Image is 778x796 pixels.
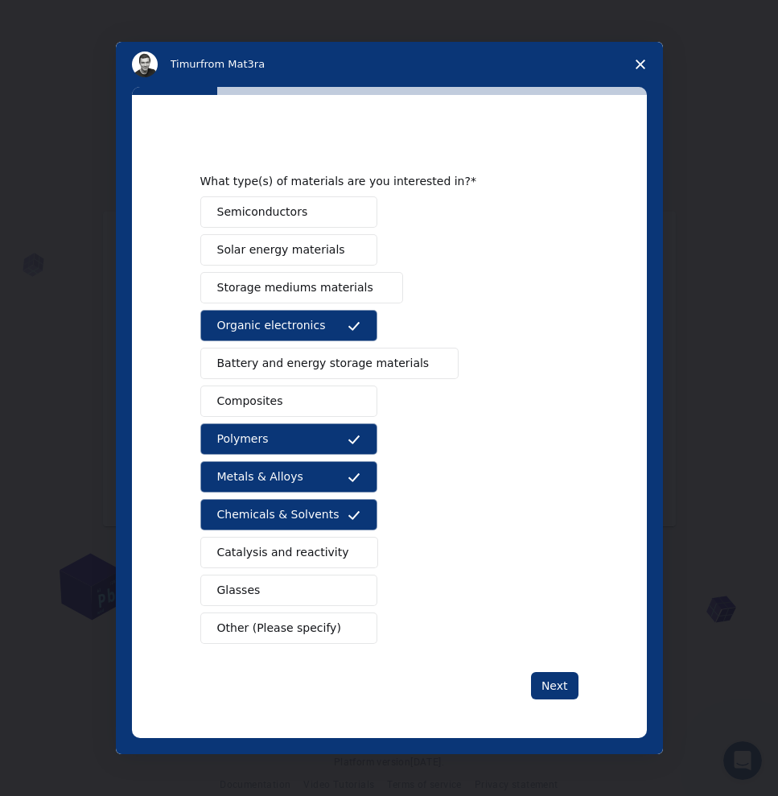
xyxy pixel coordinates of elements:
[217,241,345,258] span: Solar energy materials
[200,612,377,644] button: Other (Please specify)
[217,506,340,523] span: Chemicals & Solvents
[200,499,377,530] button: Chemicals & Solvents
[200,348,459,379] button: Battery and energy storage materials
[200,461,377,493] button: Metals & Alloys
[217,468,303,485] span: Metals & Alloys
[132,52,158,77] img: Profile image for Timur
[217,204,308,221] span: Semiconductors
[217,431,269,447] span: Polymers
[34,11,92,26] span: Support
[200,310,377,341] button: Organic electronics
[200,234,377,266] button: Solar energy materials
[200,423,377,455] button: Polymers
[217,620,341,637] span: Other (Please specify)
[217,317,326,334] span: Organic electronics
[618,42,663,87] span: Close survey
[217,279,373,296] span: Storage mediums materials
[200,386,377,417] button: Composites
[217,393,283,410] span: Composites
[217,582,261,599] span: Glasses
[171,58,200,70] span: Timur
[200,196,377,228] button: Semiconductors
[200,537,379,568] button: Catalysis and reactivity
[217,355,430,372] span: Battery and energy storage materials
[217,544,349,561] span: Catalysis and reactivity
[200,58,265,70] span: from Mat3ra
[531,672,578,699] button: Next
[200,272,403,303] button: Storage mediums materials
[200,575,377,606] button: Glasses
[200,174,554,188] div: What type(s) of materials are you interested in?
